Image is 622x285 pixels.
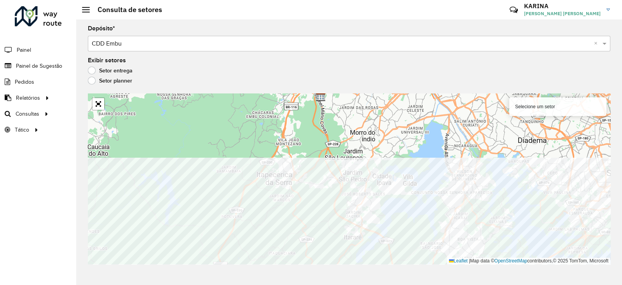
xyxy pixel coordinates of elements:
span: Relatórios [16,94,40,102]
span: Tático [15,126,29,134]
span: [PERSON_NAME] [PERSON_NAME] [524,10,601,17]
span: Painel de Sugestão [16,62,62,70]
span: Painel [17,46,31,54]
label: Depósito [88,24,115,33]
div: Map data © contributors,© 2025 TomTom, Microsoft [447,258,610,264]
h2: Consulta de setores [90,5,162,14]
a: Abrir mapa em tela cheia [93,98,104,110]
a: OpenStreetMap [494,258,528,264]
label: Exibir setores [88,56,126,65]
h3: KARINA [524,2,601,10]
span: Pedidos [15,78,34,86]
span: Clear all [594,39,601,48]
label: Setor entrega [88,67,133,74]
span: | [469,258,470,264]
a: Leaflet [449,258,468,264]
label: Setor planner [88,77,132,84]
span: Consultas [16,110,39,118]
a: Contato Rápido [505,2,522,18]
div: Selecione um setor [509,97,606,116]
